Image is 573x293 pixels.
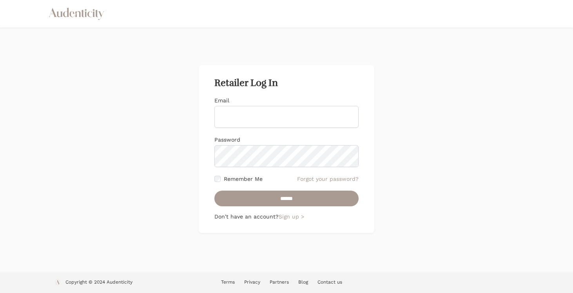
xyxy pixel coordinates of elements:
[298,279,308,285] a: Blog
[65,279,132,287] p: Copyright © 2024 Audenticity
[317,279,342,285] a: Contact us
[214,78,359,89] h2: Retailer Log In
[214,213,359,220] p: Don't have an account?
[244,279,260,285] a: Privacy
[297,175,359,183] a: Forgot your password?
[214,136,240,143] label: Password
[214,97,229,104] label: Email
[279,213,304,220] a: Sign up >
[221,279,235,285] a: Terms
[270,279,289,285] a: Partners
[224,175,263,183] label: Remember Me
